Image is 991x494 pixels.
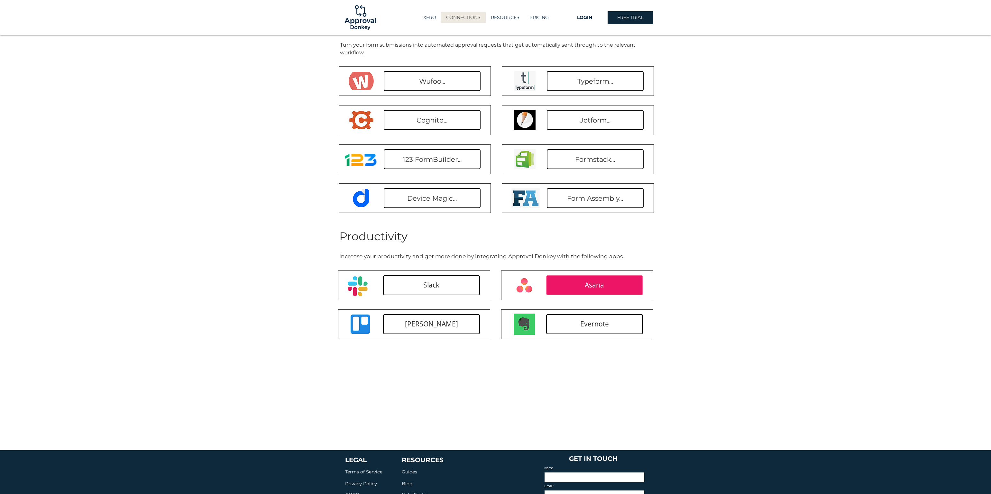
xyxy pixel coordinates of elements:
[545,485,644,488] label: Email
[384,71,481,91] a: Wufoo...
[420,12,439,23] p: XERO
[402,480,413,487] a: Blog
[488,12,523,23] p: RESOURCES
[384,188,481,208] a: Device Magic...
[339,253,624,260] span: Increase your productivity and get more done by integrating Approval Donkey with the following apps.
[514,110,536,130] img: JotForm.PNG
[580,319,609,329] span: Evernote
[348,111,374,129] img: Cognito Forms.jpg
[567,194,623,203] span: Form Assembly...
[580,115,610,125] span: Jotform...
[340,42,636,55] span: Turn your form submissions into automated approval requests that get automatically sent through t...
[547,71,644,91] a: Typeform...
[547,149,644,169] a: Formstack...
[383,314,480,334] a: Trello
[577,77,613,86] span: Typeform...
[343,0,378,35] img: Logo-01.png
[608,11,653,24] a: FREE TRIAL
[407,194,457,203] span: Device Magic...
[514,149,536,169] img: Formstack.PNG
[514,71,536,91] img: Typeform.PNG
[562,11,608,24] a: LOGIN
[383,275,480,295] a: Slack
[402,469,417,475] span: Guides
[418,12,441,23] a: XERO
[417,115,447,125] span: Cognito...
[402,456,444,464] span: RESOURCES
[547,188,644,208] a: Form Assembly...
[514,314,535,335] img: evernote logo.jpg
[348,72,374,90] img: Wufoo.png
[526,12,552,23] p: PRICING
[384,110,481,130] a: Cognito...
[575,155,615,164] span: Formstack...
[348,276,368,296] img: Slack Logo.png
[486,12,524,23] div: RESOURCES
[546,275,643,295] a: Asana
[441,12,486,23] a: CONNECTIONS
[596,433,616,450] iframe: Embedded Content
[345,480,377,487] a: Privacy Policy
[403,155,462,164] span: 123 FormBuilder...
[511,188,540,208] img: Form Assembly.PNG
[569,455,618,462] span: GET IN TOUCH
[402,481,413,487] span: Blog
[339,229,408,243] span: Productivity
[345,468,382,475] a: Terms of Service
[443,12,484,23] p: CONNECTIONS
[524,12,554,23] a: PRICING
[384,149,481,169] a: 123 FormBuilder...
[405,319,458,329] span: [PERSON_NAME]
[547,110,644,130] a: Jotform...
[402,468,417,475] a: Guides
[423,280,439,290] span: Slack
[419,77,445,86] span: Wufoo...
[345,481,377,487] span: Privacy Policy
[617,14,643,21] span: FREE TRIAL
[343,150,377,168] img: 123 FormBuilder.PNG
[545,467,644,470] label: Name
[514,275,535,296] img: Asana Logo.png
[410,12,562,23] nav: Site
[546,314,643,334] a: Evernote
[345,456,367,464] a: LEGAL
[585,280,604,290] span: Asana
[347,311,373,337] img: Trello Logo.png
[348,189,374,207] img: Device Magice.PNG
[577,14,592,21] span: LOGIN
